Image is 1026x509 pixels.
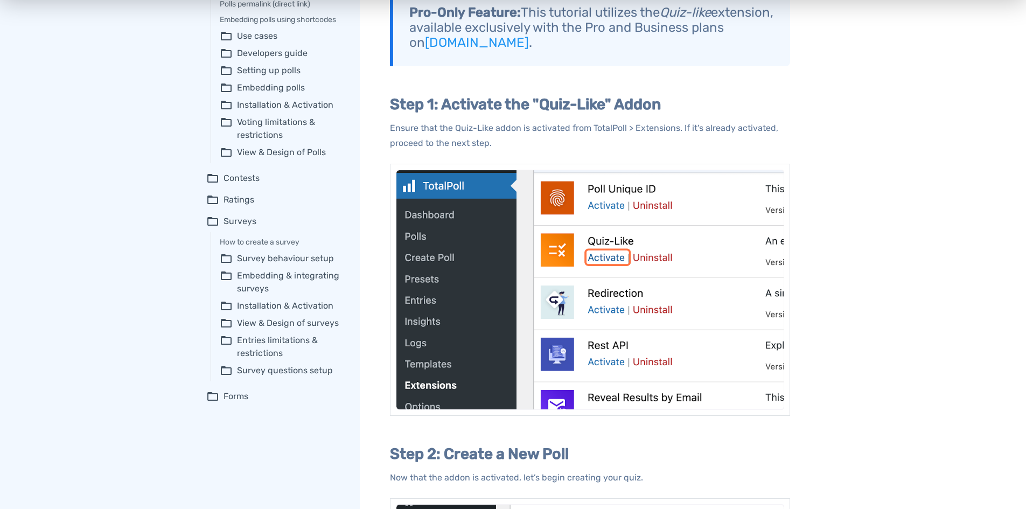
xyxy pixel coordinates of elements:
summary: folder_openView & Design of surveys [220,317,345,330]
p: Now that the addon is activated, let’s begin creating your quiz. [390,470,790,485]
summary: folder_openContests [206,172,345,185]
b: Pro-Only Feature: [409,5,521,20]
p: This tutorial utilizes the extension, available exclusively with the Pro and Business plans on . [409,5,774,50]
span: folder_open [220,81,233,94]
b: Step 1: Activate the "Quiz-Like" Addon [390,95,661,113]
summary: folder_openSurveys [206,215,345,228]
summary: folder_openInstallation & Activation [220,99,345,111]
span: folder_open [220,146,233,159]
summary: folder_openView & Design of Polls [220,146,345,159]
span: folder_open [220,30,233,43]
summary: folder_openSurvey questions setup [220,364,345,377]
a: [DOMAIN_NAME] [425,35,529,50]
summary: folder_openSetting up polls [220,64,345,77]
i: Quiz-like [660,5,711,20]
summary: folder_openInstallation & Activation [220,299,345,312]
span: folder_open [220,116,233,142]
p: Ensure that the Quiz-Like addon is activated from TotalPoll > Extensions. If it's already activat... [390,121,790,151]
summary: folder_openDevelopers guide [220,47,345,60]
summary: folder_openRatings [206,193,345,206]
span: folder_open [206,390,219,403]
summary: folder_openForms [206,390,345,403]
span: folder_open [220,317,233,330]
summary: folder_openUse cases [220,30,345,43]
summary: folder_openSurvey behaviour setup [220,252,345,265]
a: Embedding polls using shortcodes [220,14,345,25]
span: folder_open [206,172,219,185]
summary: folder_openEntries limitations & restrictions [220,334,345,360]
span: folder_open [220,334,233,360]
span: folder_open [220,99,233,111]
summary: folder_openVoting limitations & restrictions [220,116,345,142]
span: folder_open [220,269,233,295]
summary: folder_openEmbedding polls [220,81,345,94]
span: folder_open [220,299,233,312]
span: folder_open [220,64,233,77]
span: folder_open [220,252,233,265]
span: folder_open [220,47,233,60]
a: How to create a survey [220,236,345,248]
span: folder_open [206,215,219,228]
span: folder_open [206,193,219,206]
b: Step 2: Create a New Poll [390,445,569,463]
span: folder_open [220,364,233,377]
summary: folder_openEmbedding & integrating surveys [220,269,345,295]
